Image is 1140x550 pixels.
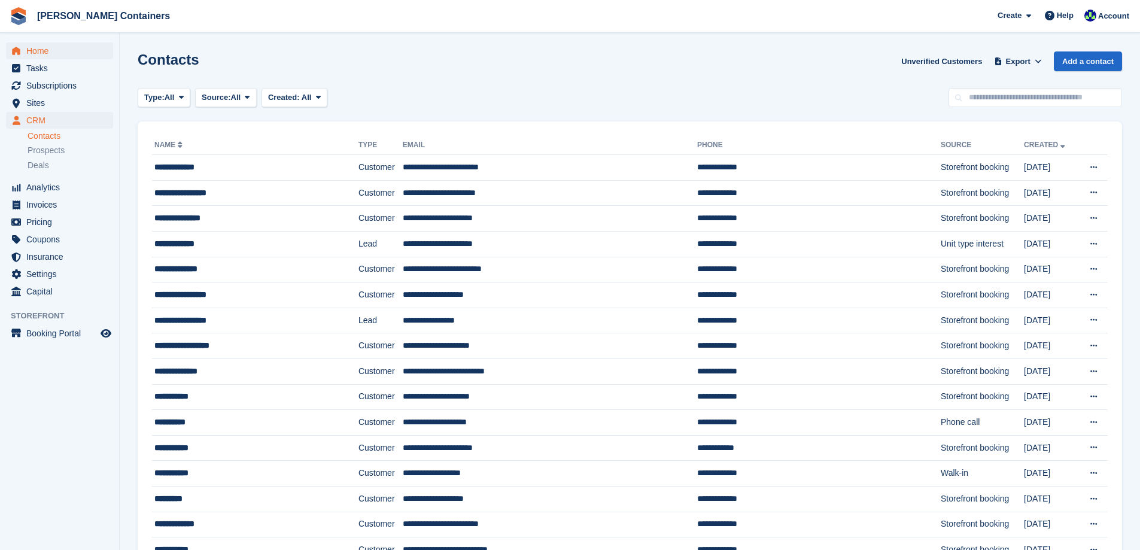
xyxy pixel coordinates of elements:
td: [DATE] [1024,206,1077,232]
span: Created: [268,93,300,102]
td: Lead [358,308,403,333]
td: Unit type interest [941,231,1024,257]
td: Storefront booking [941,282,1024,308]
a: Unverified Customers [896,51,987,71]
td: [DATE] [1024,435,1077,461]
span: Prospects [28,145,65,156]
td: Storefront booking [941,435,1024,461]
a: menu [6,231,113,248]
a: Preview store [99,326,113,341]
td: Customer [358,358,403,384]
th: Phone [697,136,941,155]
span: Sites [26,95,98,111]
span: Create [998,10,1022,22]
td: [DATE] [1024,155,1077,181]
img: Audra Whitelaw [1084,10,1096,22]
a: Name [154,141,185,149]
a: menu [6,112,113,129]
a: menu [6,266,113,282]
th: Source [941,136,1024,155]
span: All [165,92,175,104]
td: Storefront booking [941,180,1024,206]
a: Contacts [28,130,113,142]
a: menu [6,283,113,300]
img: stora-icon-8386f47178a22dfd0bd8f6a31ec36ba5ce8667c1dd55bd0f319d3a0aa187defe.svg [10,7,28,25]
td: Customer [358,410,403,436]
td: [DATE] [1024,486,1077,512]
a: Created [1024,141,1068,149]
th: Type [358,136,403,155]
button: Type: All [138,88,190,108]
a: menu [6,95,113,111]
a: menu [6,248,113,265]
a: menu [6,42,113,59]
td: Storefront booking [941,308,1024,333]
th: Email [403,136,697,155]
a: menu [6,60,113,77]
button: Export [992,51,1044,71]
td: [DATE] [1024,257,1077,282]
td: Walk-in [941,461,1024,487]
td: Customer [358,155,403,181]
span: Help [1057,10,1074,22]
td: Storefront booking [941,512,1024,537]
span: Home [26,42,98,59]
button: Source: All [195,88,257,108]
span: Coupons [26,231,98,248]
td: Storefront booking [941,384,1024,410]
td: [DATE] [1024,461,1077,487]
span: Source: [202,92,230,104]
td: [DATE] [1024,512,1077,537]
span: Pricing [26,214,98,230]
td: Customer [358,257,403,282]
td: Customer [358,206,403,232]
td: Storefront booking [941,206,1024,232]
td: [DATE] [1024,231,1077,257]
button: Created: All [262,88,327,108]
a: Add a contact [1054,51,1122,71]
td: [DATE] [1024,282,1077,308]
td: [DATE] [1024,308,1077,333]
a: menu [6,77,113,94]
td: Storefront booking [941,333,1024,359]
span: Deals [28,160,49,171]
a: Prospects [28,144,113,157]
td: [DATE] [1024,384,1077,410]
td: Customer [358,435,403,461]
a: Deals [28,159,113,172]
span: Subscriptions [26,77,98,94]
td: [DATE] [1024,180,1077,206]
td: Phone call [941,410,1024,436]
a: menu [6,179,113,196]
span: Type: [144,92,165,104]
td: Customer [358,512,403,537]
span: Insurance [26,248,98,265]
span: Invoices [26,196,98,213]
span: All [302,93,312,102]
span: CRM [26,112,98,129]
td: [DATE] [1024,410,1077,436]
span: Export [1006,56,1030,68]
td: Customer [358,384,403,410]
td: Storefront booking [941,257,1024,282]
span: Booking Portal [26,325,98,342]
a: [PERSON_NAME] Containers [32,6,175,26]
a: menu [6,214,113,230]
a: menu [6,196,113,213]
td: [DATE] [1024,333,1077,359]
td: Storefront booking [941,155,1024,181]
span: Account [1098,10,1129,22]
span: Settings [26,266,98,282]
span: Capital [26,283,98,300]
td: Customer [358,282,403,308]
td: Customer [358,333,403,359]
span: Tasks [26,60,98,77]
td: Storefront booking [941,358,1024,384]
td: Storefront booking [941,486,1024,512]
td: Customer [358,180,403,206]
span: All [231,92,241,104]
a: menu [6,325,113,342]
span: Storefront [11,310,119,322]
td: Customer [358,461,403,487]
td: Lead [358,231,403,257]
